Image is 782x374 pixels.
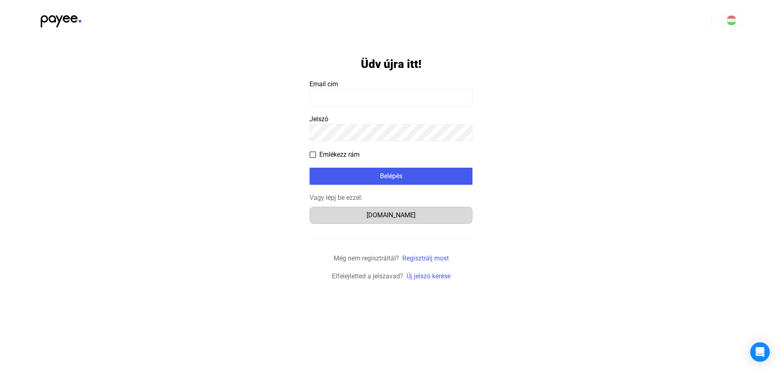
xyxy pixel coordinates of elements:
span: Emlékezz rám [319,150,360,160]
a: Regisztrálj most [402,254,449,262]
span: Még nem regisztráltál? [334,254,399,262]
div: Belépés [312,171,470,181]
h1: Üdv újra itt! [361,57,422,71]
div: Open Intercom Messenger [750,342,770,362]
img: black-payee-blue-dot.svg [41,11,81,27]
span: Elfelejtetted a jelszavad? [332,272,403,280]
button: HU [722,11,741,30]
img: HU [727,15,736,25]
a: Új jelszó kérése [406,272,450,280]
div: [DOMAIN_NAME] [312,210,470,220]
button: [DOMAIN_NAME] [310,207,472,224]
span: Jelszó [310,115,328,123]
button: Belépés [310,168,472,185]
a: [DOMAIN_NAME] [310,211,472,219]
span: Email cím [310,80,338,88]
div: Vagy lépj be ezzel: [310,193,472,203]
